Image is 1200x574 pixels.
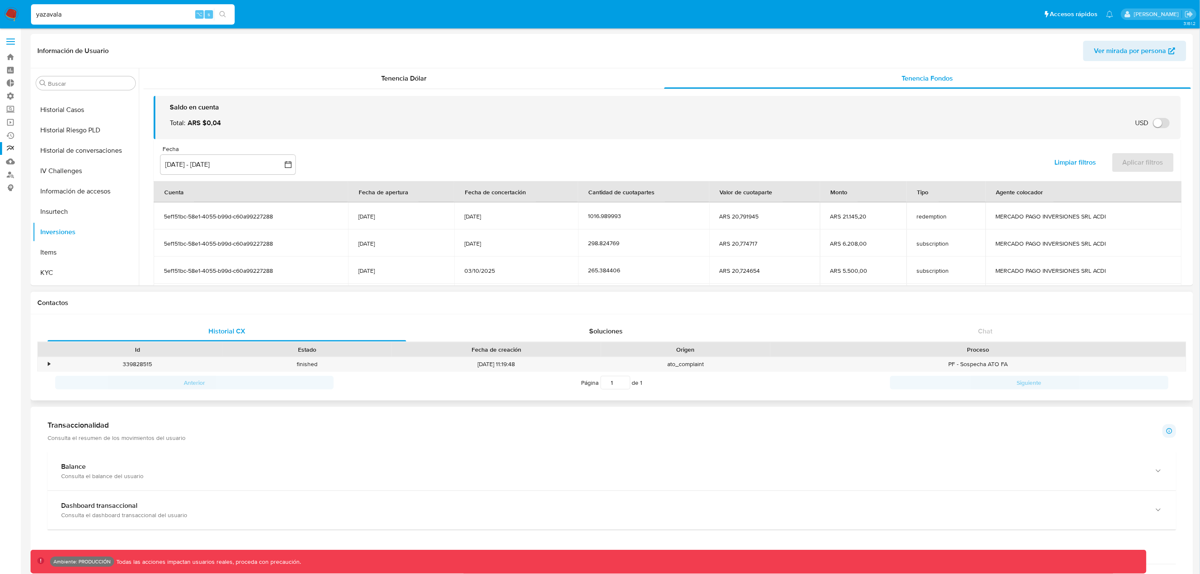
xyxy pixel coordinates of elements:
button: Información de accesos [33,181,139,202]
input: Buscar usuario o caso... [31,9,235,20]
h1: Contactos [37,299,1186,307]
button: Items [33,242,139,263]
h1: Información de Usuario [37,47,109,55]
span: Accesos rápidos [1050,10,1098,19]
button: Inversiones [33,222,139,242]
button: Historial Casos [33,100,139,120]
span: 1 [641,378,643,387]
span: Soluciones [589,326,623,336]
div: ato_complaint [601,357,771,371]
input: Buscar [48,80,132,87]
p: yamil.zavala@mercadolibre.com [1134,10,1182,18]
button: Anterior [55,376,334,389]
button: IV Challenges [33,161,139,181]
button: Ver mirada por persona [1083,41,1186,61]
div: 339828515 [53,357,222,371]
div: [DATE] 11:19:48 [392,357,601,371]
span: Ver mirada por persona [1094,41,1166,61]
p: Ambiente: PRODUCCIÓN [53,560,111,563]
div: PF - Sospecha ATO FA [770,357,1186,371]
span: Página de [582,376,643,389]
div: Estado [228,345,386,354]
button: Historial de conversaciones [33,140,139,161]
div: Proceso [776,345,1180,354]
button: Siguiente [890,376,1169,389]
a: Salir [1185,10,1194,19]
span: ⌥ [196,10,202,18]
span: Chat [978,326,992,336]
span: s [208,10,210,18]
p: Todas las acciones impactan usuarios reales, proceda con precaución. [114,558,301,566]
div: Id [59,345,216,354]
div: Fecha de creación [398,345,595,354]
span: Historial CX [208,326,245,336]
button: Buscar [39,80,46,87]
button: Historial Riesgo PLD [33,120,139,140]
button: search-icon [214,8,231,20]
div: finished [222,357,392,371]
button: KYC [33,263,139,283]
button: Lista Interna [33,283,139,303]
a: Notificaciones [1106,11,1113,18]
div: • [48,360,50,368]
div: Origen [607,345,765,354]
button: Insurtech [33,202,139,222]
